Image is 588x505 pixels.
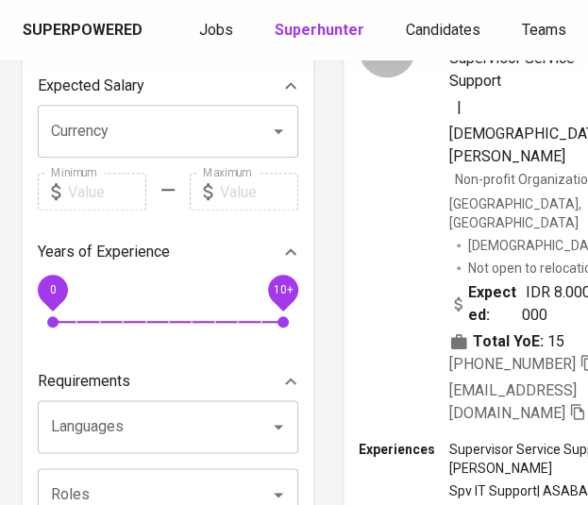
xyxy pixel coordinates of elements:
input: Value [68,173,146,210]
div: Superpowered [23,20,143,42]
p: Spv IT Support | ASABA [449,481,588,500]
span: 15 [547,330,564,353]
b: Total YoE: [473,330,544,353]
div: Years of Experience [38,233,298,271]
div: Requirements [38,362,298,400]
span: Candidates [406,21,480,39]
span: 0 [49,283,56,296]
p: Experiences [359,440,449,459]
p: Years of Experience [38,241,170,263]
p: Expected Salary [38,75,144,97]
span: [PHONE_NUMBER] [449,355,576,373]
a: Jobs [199,19,237,42]
a: Candidates [406,19,484,42]
a: Superpowered [23,20,146,42]
a: Superhunter [275,19,368,42]
a: Teams [522,19,570,42]
span: 10+ [273,283,293,296]
input: Value [220,173,298,210]
button: Open [265,118,292,144]
p: Requirements [38,370,130,393]
div: Expected Salary [38,67,298,105]
span: Jobs [199,21,233,39]
b: Superhunter [275,21,364,39]
span: Teams [522,21,566,39]
span: [EMAIL_ADDRESS][DOMAIN_NAME] [449,381,577,422]
span: Supervisor Service Support [449,49,575,90]
button: Open [265,413,292,440]
span: | [457,96,462,119]
b: Expected: [468,281,521,327]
